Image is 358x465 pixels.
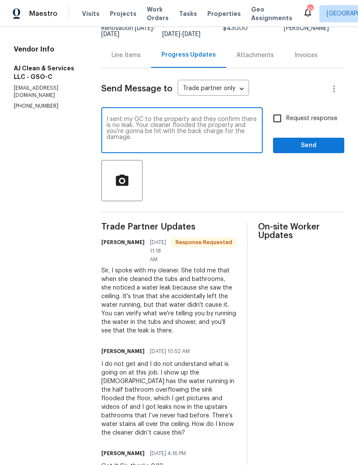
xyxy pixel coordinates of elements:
[101,449,145,458] h6: [PERSON_NAME]
[286,114,337,123] span: Request response
[150,238,166,264] span: [DATE] 11:18 AM
[162,31,180,37] span: [DATE]
[101,360,237,437] div: I do not get and I do not understand what is going on at this job. I show up the [DEMOGRAPHIC_DAT...
[179,11,197,17] span: Tasks
[106,116,258,146] textarea: I sent my GC to the property and they confirm there is no leak. Your cleaner flooded the property...
[161,51,216,59] div: Progress Updates
[307,5,313,14] div: 10
[273,138,344,154] button: Send
[101,31,119,37] span: [DATE]
[150,449,186,458] span: [DATE] 4:16 PM
[112,51,141,60] div: Line Items
[162,31,200,37] span: -
[284,25,345,31] div: [PERSON_NAME]
[82,9,100,18] span: Visits
[101,85,173,93] span: Send Message to
[280,140,337,151] span: Send
[135,25,153,31] span: [DATE]
[14,85,81,99] p: [EMAIL_ADDRESS][DOMAIN_NAME]
[172,238,236,247] span: Response Requested
[14,64,81,81] h5: AJ Clean & Services LLC - GSO-C
[258,223,344,240] span: On-site Worker Updates
[150,347,190,356] span: [DATE] 10:52 AM
[101,238,145,247] h6: [PERSON_NAME]
[29,9,58,18] span: Maestro
[101,25,155,37] span: Renovation
[182,31,200,37] span: [DATE]
[101,25,155,37] span: -
[101,266,237,335] div: Sir, I spoke with my cleaner. She told me that when she cleaned the tubs and bathrooms, she notic...
[294,51,318,60] div: Invoices
[101,347,145,356] h6: [PERSON_NAME]
[14,45,81,54] h4: Vendor Info
[223,25,248,31] span: $430.00
[147,5,169,22] span: Work Orders
[101,223,237,231] span: Trade Partner Updates
[110,9,137,18] span: Projects
[178,82,249,96] div: Trade partner only
[207,9,241,18] span: Properties
[237,51,274,60] div: Attachments
[14,103,81,110] p: [PHONE_NUMBER]
[251,5,292,22] span: Geo Assignments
